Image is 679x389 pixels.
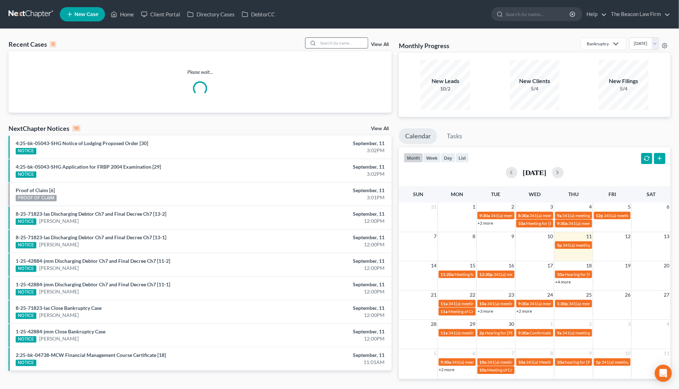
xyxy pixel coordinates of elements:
span: Fri [609,191,616,197]
span: hearing for [PERSON_NAME] [565,359,620,365]
p: Please wait... [9,68,392,76]
input: Search by name... [506,7,571,21]
a: +3 more [478,308,493,314]
span: 24 [547,291,554,299]
span: 341(a) meeting for [PERSON_NAME] [569,301,638,306]
span: 8 [550,349,554,358]
span: 19 [624,261,631,270]
span: 11 [586,232,593,241]
button: month [404,153,423,163]
span: 2p [480,330,485,336]
span: 11 [663,349,670,358]
div: 11:01AM [266,359,385,366]
span: 341(a) meeting for [PERSON_NAME] [530,301,599,306]
span: 9:30a [480,213,490,218]
span: Thu [568,191,579,197]
span: 22 [469,291,476,299]
div: NOTICE [16,266,36,272]
a: 4:25-bk-05043-SHG Application for FRBP 2004 Examination [29] [16,164,161,170]
span: 2 [511,203,515,211]
a: Proof of Claim [6] [16,187,55,193]
a: 1-25-42884-jmm Close Bankruptcy Case [16,328,105,334]
span: Sun [413,191,423,197]
div: September, 11 [266,352,385,359]
span: 341(a) meeting for [PERSON_NAME] & [PERSON_NAME] [452,359,559,365]
div: 12:00PM [266,335,385,342]
a: Directory Cases [184,8,238,21]
a: [PERSON_NAME] [39,288,79,295]
a: [PERSON_NAME] [39,265,79,272]
div: 3:02PM [266,147,385,154]
span: 5 [627,203,631,211]
span: Hearing for [PERSON_NAME] and [PERSON_NAME] [485,330,583,336]
span: 341(a) meeting for [PERSON_NAME] [449,301,517,306]
a: 2:25-bk-04738-MCW Financial Management Course Certificate [18] [16,352,166,358]
span: 341(a) meeting for [PERSON_NAME] [602,359,670,365]
a: Home [107,8,137,21]
a: Calendar [399,128,437,144]
button: week [423,153,441,163]
span: 9:30a [441,359,451,365]
span: 4 [589,203,593,211]
div: NOTICE [16,360,36,366]
span: 11a [441,301,448,306]
span: 18 [586,261,593,270]
span: New Case [74,12,98,17]
div: September, 11 [266,257,385,265]
div: 5/4 [510,85,560,92]
span: 27 [663,291,670,299]
div: 5/4 [599,85,649,92]
span: 23 [508,291,515,299]
span: 8 [472,232,476,241]
span: 12p [596,213,604,218]
a: +2 more [517,308,532,314]
div: September, 11 [266,187,385,194]
span: 341(a) meeting for [PERSON_NAME] [563,242,632,248]
a: The Beacon Law Firm [607,8,670,21]
div: September, 11 [266,210,385,217]
span: 21 [430,291,438,299]
span: 12 [624,232,631,241]
span: 1 [472,203,476,211]
div: 3:01PM [266,194,385,201]
a: 8-25-71823-las Discharging Debtor Ch7 and Final Decree Ch7 [13-2] [16,211,166,217]
span: 10a [518,221,526,226]
span: 6 [666,203,670,211]
span: 11a [441,309,448,314]
a: [PERSON_NAME] [39,335,79,342]
span: 10a [557,272,564,277]
div: September, 11 [266,163,385,170]
span: 4 [666,320,670,328]
h3: Monthly Progress [399,41,449,50]
span: 1p [596,359,601,365]
span: Tue [491,191,501,197]
span: 341(a) meeting for [PERSON_NAME] [449,330,517,336]
span: 20 [663,261,670,270]
span: 11:20a [441,272,454,277]
div: NOTICE [16,336,36,343]
span: 341(a) meeting for [PERSON_NAME] [604,213,673,218]
span: 9 [511,232,515,241]
span: 3 [550,203,554,211]
span: 10a [480,359,487,365]
div: September, 11 [266,328,385,335]
span: 5p [557,242,562,248]
div: September, 11 [266,304,385,312]
span: 5 [433,349,438,358]
span: Mon [451,191,463,197]
span: 7 [433,232,438,241]
span: 17 [547,261,554,270]
span: 16 [508,261,515,270]
span: Meeting for [PERSON_NAME] & [PERSON_NAME] De [PERSON_NAME] [455,272,589,277]
a: View All [371,42,389,47]
span: Meeting for [PERSON_NAME] [526,221,582,226]
span: 341(a) meeting for [PERSON_NAME] & [PERSON_NAME] [487,359,594,365]
span: 31 [430,203,438,211]
span: 15 [469,261,476,270]
span: 9a [557,330,562,336]
a: +2 more [439,367,455,372]
div: September, 11 [266,140,385,147]
input: Search by name... [318,38,368,48]
div: 12:00PM [266,312,385,319]
span: 7 [511,349,515,358]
